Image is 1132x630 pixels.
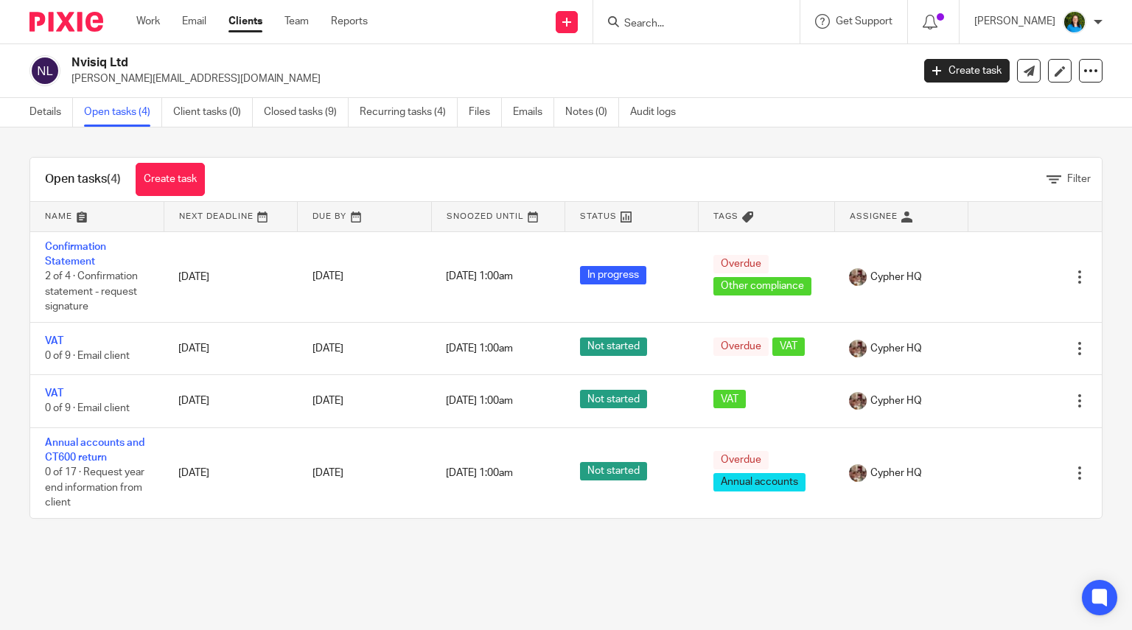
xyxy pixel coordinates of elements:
[331,14,368,29] a: Reports
[284,14,309,29] a: Team
[312,468,343,478] span: [DATE]
[580,212,617,220] span: Status
[164,427,297,518] td: [DATE]
[713,337,769,356] span: Overdue
[924,59,1010,83] a: Create task
[713,451,769,469] span: Overdue
[713,277,811,295] span: Other compliance
[580,266,646,284] span: In progress
[84,98,162,127] a: Open tasks (4)
[1063,10,1086,34] img: Z91wLL_E.jpeg
[772,337,805,356] span: VAT
[45,404,130,414] span: 0 of 9 · Email client
[447,212,524,220] span: Snoozed Until
[164,231,297,322] td: [DATE]
[713,473,806,491] span: Annual accounts
[228,14,262,29] a: Clients
[29,12,103,32] img: Pixie
[29,55,60,86] img: svg%3E
[565,98,619,127] a: Notes (0)
[513,98,554,127] a: Emails
[630,98,687,127] a: Audit logs
[107,173,121,185] span: (4)
[836,16,892,27] span: Get Support
[136,163,205,196] a: Create task
[45,271,138,312] span: 2 of 4 · Confirmation statement - request signature
[45,172,121,187] h1: Open tasks
[580,462,647,480] span: Not started
[469,98,502,127] a: Files
[849,392,867,410] img: A9EA1D9F-5CC4-4D49-85F1-B1749FAF3577.jpeg
[849,268,867,286] img: A9EA1D9F-5CC4-4D49-85F1-B1749FAF3577.jpeg
[580,337,647,356] span: Not started
[870,341,922,356] span: Cypher HQ
[849,340,867,357] img: A9EA1D9F-5CC4-4D49-85F1-B1749FAF3577.jpeg
[45,468,144,508] span: 0 of 17 · Request year end information from client
[446,396,513,406] span: [DATE] 1:00am
[446,343,513,354] span: [DATE] 1:00am
[870,393,922,408] span: Cypher HQ
[71,55,736,71] h2: Nvisiq Ltd
[580,390,647,408] span: Not started
[264,98,349,127] a: Closed tasks (9)
[713,255,769,273] span: Overdue
[713,212,738,220] span: Tags
[45,351,130,361] span: 0 of 9 · Email client
[446,272,513,282] span: [DATE] 1:00am
[974,14,1055,29] p: [PERSON_NAME]
[870,270,922,284] span: Cypher HQ
[29,98,73,127] a: Details
[360,98,458,127] a: Recurring tasks (4)
[45,438,144,463] a: Annual accounts and CT600 return
[870,466,922,480] span: Cypher HQ
[312,396,343,406] span: [DATE]
[182,14,206,29] a: Email
[173,98,253,127] a: Client tasks (0)
[45,336,63,346] a: VAT
[1067,174,1091,184] span: Filter
[136,14,160,29] a: Work
[312,272,343,282] span: [DATE]
[164,375,297,427] td: [DATE]
[713,390,746,408] span: VAT
[312,343,343,354] span: [DATE]
[45,388,63,399] a: VAT
[623,18,755,31] input: Search
[71,71,902,86] p: [PERSON_NAME][EMAIL_ADDRESS][DOMAIN_NAME]
[446,468,513,478] span: [DATE] 1:00am
[45,242,106,267] a: Confirmation Statement
[849,464,867,482] img: A9EA1D9F-5CC4-4D49-85F1-B1749FAF3577.jpeg
[164,322,297,374] td: [DATE]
